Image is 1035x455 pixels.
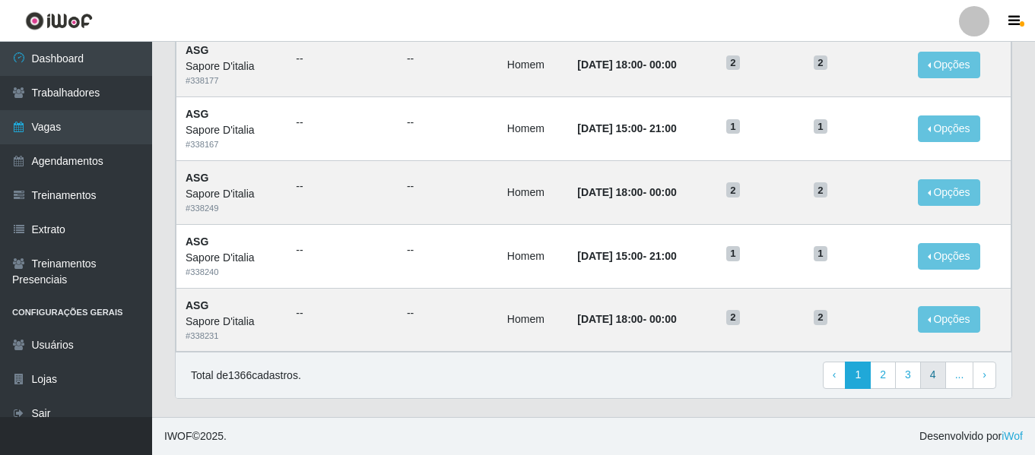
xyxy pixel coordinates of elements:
[726,119,740,134] span: 1
[407,242,489,258] ul: --
[845,362,871,389] a: 1
[918,115,980,142] button: Opções
[186,266,278,279] div: # 338240
[1002,430,1023,442] a: iWof
[577,122,643,134] time: [DATE] 15:00
[823,362,996,389] nav: pagination
[814,119,827,134] span: 1
[918,179,980,206] button: Opções
[726,182,740,197] span: 2
[296,179,389,194] ul: --
[498,160,568,224] td: Homem
[407,51,489,67] ul: --
[649,58,677,71] time: 00:00
[164,428,227,444] span: © 2025 .
[186,250,278,266] div: Sapore D'italia
[649,186,677,198] time: 00:00
[726,310,740,325] span: 2
[186,172,208,184] strong: ASG
[186,314,278,330] div: Sapore D'italia
[919,428,1023,444] span: Desenvolvido por
[649,313,677,325] time: 00:00
[577,122,676,134] strong: -
[814,310,827,325] span: 2
[407,115,489,131] ul: --
[577,58,643,71] time: [DATE] 18:00
[833,368,837,381] span: ‹
[577,58,676,71] strong: -
[296,115,389,131] ul: --
[296,242,389,258] ul: --
[577,250,676,262] strong: -
[191,368,301,384] p: Total de 1366 cadastros.
[983,368,986,381] span: ›
[726,246,740,261] span: 1
[186,74,278,87] div: # 338177
[823,362,846,389] a: Previous
[726,55,740,71] span: 2
[296,305,389,321] ul: --
[577,313,643,325] time: [DATE] 18:00
[920,362,946,389] a: 4
[945,362,974,389] a: ...
[498,288,568,352] td: Homem
[577,250,643,262] time: [DATE] 15:00
[186,186,278,202] div: Sapore D'italia
[25,11,93,30] img: CoreUI Logo
[577,186,643,198] time: [DATE] 18:00
[186,58,278,74] div: Sapore D'italia
[918,52,980,78] button: Opções
[870,362,896,389] a: 2
[649,250,677,262] time: 21:00
[498,33,568,97] td: Homem
[918,306,980,333] button: Opções
[186,138,278,151] div: # 338167
[164,430,192,442] span: IWOF
[186,299,208,311] strong: ASG
[814,55,827,71] span: 2
[186,122,278,138] div: Sapore D'italia
[814,246,827,261] span: 1
[498,97,568,161] td: Homem
[895,362,921,389] a: 3
[814,182,827,197] span: 2
[577,186,676,198] strong: -
[577,313,676,325] strong: -
[918,243,980,270] button: Opções
[296,51,389,67] ul: --
[498,224,568,288] td: Homem
[186,330,278,343] div: # 338231
[186,44,208,56] strong: ASG
[186,235,208,248] strong: ASG
[186,202,278,215] div: # 338249
[973,362,996,389] a: Next
[407,305,489,321] ul: --
[407,179,489,194] ul: --
[649,122,677,134] time: 21:00
[186,108,208,120] strong: ASG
